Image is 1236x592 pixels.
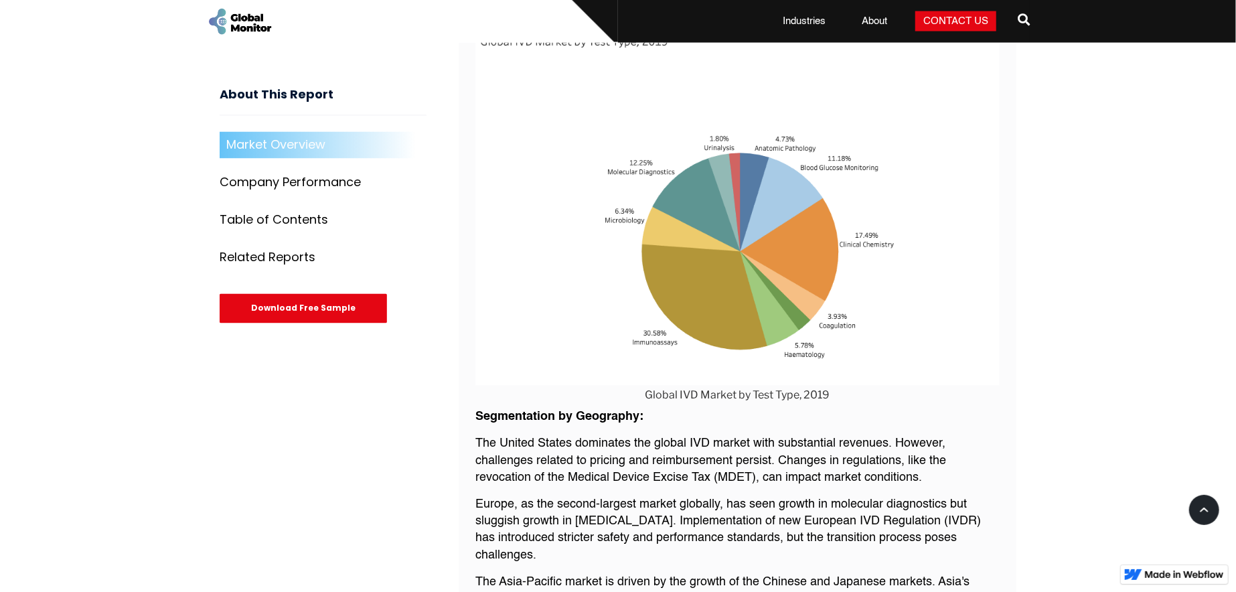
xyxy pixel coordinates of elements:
span:  [1018,10,1030,29]
div: Download Free Sample [220,294,387,323]
div: Table of Contents [220,214,328,227]
p: ‍ [475,409,1000,426]
a: home [206,7,273,37]
a:  [1018,8,1030,35]
p: Europe, as the second-largest market globally, has seen growth in molecular diagnostics but slugg... [475,497,1000,565]
div: Market Overview [226,139,325,152]
a: Related Reports [220,244,427,271]
a: Contact Us [915,11,996,31]
img: Made in Webflow [1145,571,1224,579]
a: About [854,15,895,28]
figcaption: Global IVD Market by Test Type, 2019 [475,389,1000,402]
a: Table of Contents [220,207,427,234]
p: The United States dominates the global IVD market with substantial revenues. However, challenges ... [475,436,1000,487]
strong: Segmentation by Geography: [475,411,643,423]
h3: About This Report [220,88,427,116]
div: Company Performance [220,176,361,190]
div: Related Reports [220,251,315,265]
a: Market Overview [220,132,427,159]
a: Industries [775,15,834,28]
a: Company Performance [220,169,427,196]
